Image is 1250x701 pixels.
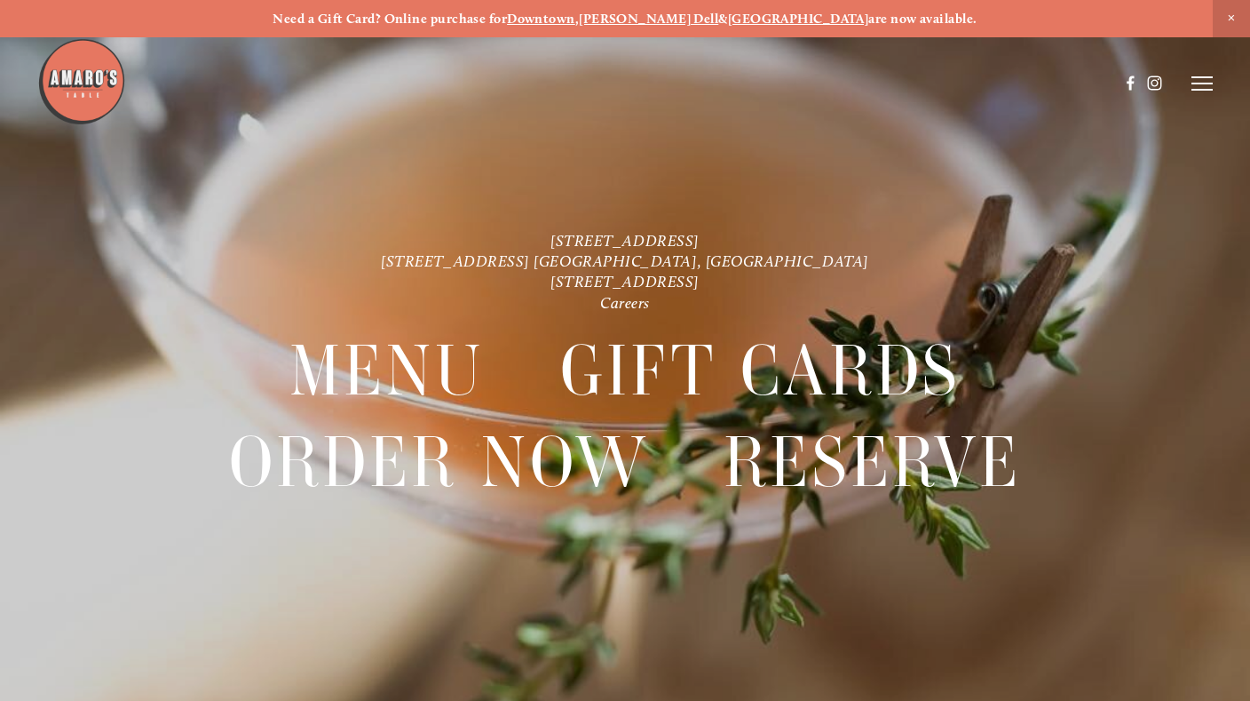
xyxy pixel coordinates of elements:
span: Reserve [724,417,1021,508]
a: Gift Cards [560,325,961,416]
a: Order Now [229,417,649,507]
span: Order Now [229,417,649,508]
a: [STREET_ADDRESS] [550,231,700,250]
span: Menu [289,325,486,417]
a: [GEOGRAPHIC_DATA] [728,11,869,27]
img: Amaro's Table [37,37,126,126]
a: [STREET_ADDRESS] [550,272,700,291]
span: Gift Cards [560,325,961,417]
strong: , [575,11,579,27]
strong: Need a Gift Card? Online purchase for [273,11,507,27]
a: Downtown [507,11,575,27]
a: Reserve [724,417,1021,507]
strong: & [718,11,727,27]
a: [PERSON_NAME] Dell [579,11,718,27]
a: [STREET_ADDRESS] [GEOGRAPHIC_DATA], [GEOGRAPHIC_DATA] [381,251,869,270]
a: Menu [289,325,486,416]
a: Careers [600,293,650,312]
strong: are now available. [868,11,977,27]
